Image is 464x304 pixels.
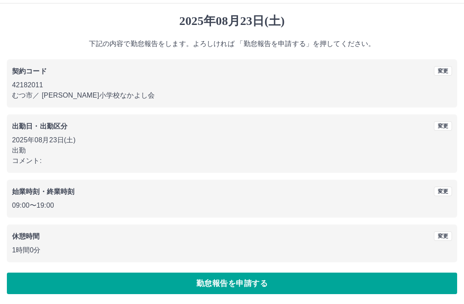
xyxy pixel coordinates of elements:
[12,68,47,75] b: 契約コード
[12,135,452,145] p: 2025年08月23日(土)
[434,187,452,196] button: 変更
[12,188,74,195] b: 始業時刻・終業時刻
[7,39,457,49] p: 下記の内容で勤怠報告をします。よろしければ 「勤怠報告を申請する」を押してください。
[12,145,452,156] p: 出勤
[12,156,452,166] p: コメント:
[434,121,452,131] button: 変更
[12,123,67,130] b: 出勤日・出勤区分
[12,80,452,90] p: 42182011
[12,245,452,255] p: 1時間0分
[12,200,452,211] p: 09:00 〜 19:00
[12,90,452,101] p: むつ市 ／ [PERSON_NAME]小学校なかよし会
[434,66,452,76] button: 変更
[7,14,457,28] h1: 2025年08月23日(土)
[434,231,452,241] button: 変更
[7,273,457,294] button: 勤怠報告を申請する
[12,233,40,240] b: 休憩時間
